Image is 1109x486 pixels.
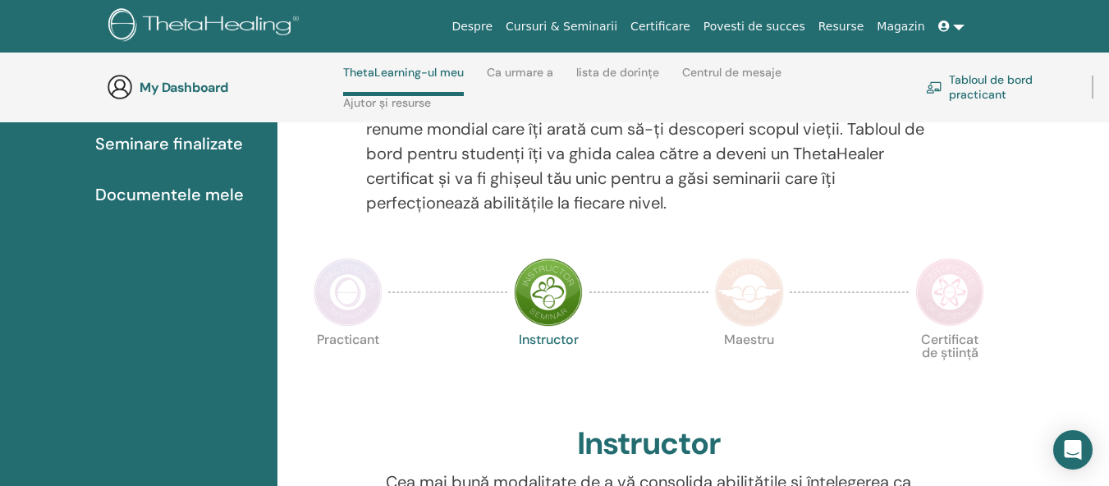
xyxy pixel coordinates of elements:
h2: Instructor [577,425,721,463]
a: Ajutor și resurse [343,96,431,122]
img: Certificate of Science [915,258,984,327]
span: Seminare finalizate [95,131,243,156]
img: logo.png [108,8,305,45]
img: Practitioner [314,258,383,327]
img: Instructor [514,258,583,327]
p: Instructor [514,333,583,402]
p: Călătoria ta începe aici; bun venit la ThetaLearning HQ. Învață tehnica de renume mondial care îț... [366,92,932,215]
img: Master [715,258,784,327]
p: Maestru [715,333,784,402]
img: chalkboard-teacher.svg [926,81,942,94]
a: Resurse [812,11,871,42]
a: Povesti de succes [697,11,812,42]
a: Certificare [624,11,697,42]
p: Certificat de știință [915,333,984,402]
a: Cursuri & Seminarii [499,11,624,42]
a: ThetaLearning-ul meu [343,66,464,96]
a: Magazin [870,11,931,42]
h3: My Dashboard [140,80,304,95]
a: Despre [445,11,499,42]
a: lista de dorințe [576,66,659,92]
img: generic-user-icon.jpg [107,74,133,100]
p: Practicant [314,333,383,402]
a: Centrul de mesaje [682,66,781,92]
a: Ca urmare a [487,66,553,92]
span: Documentele mele [95,182,244,207]
div: Open Intercom Messenger [1053,430,1093,470]
a: Tabloul de bord practicant [926,69,1072,105]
